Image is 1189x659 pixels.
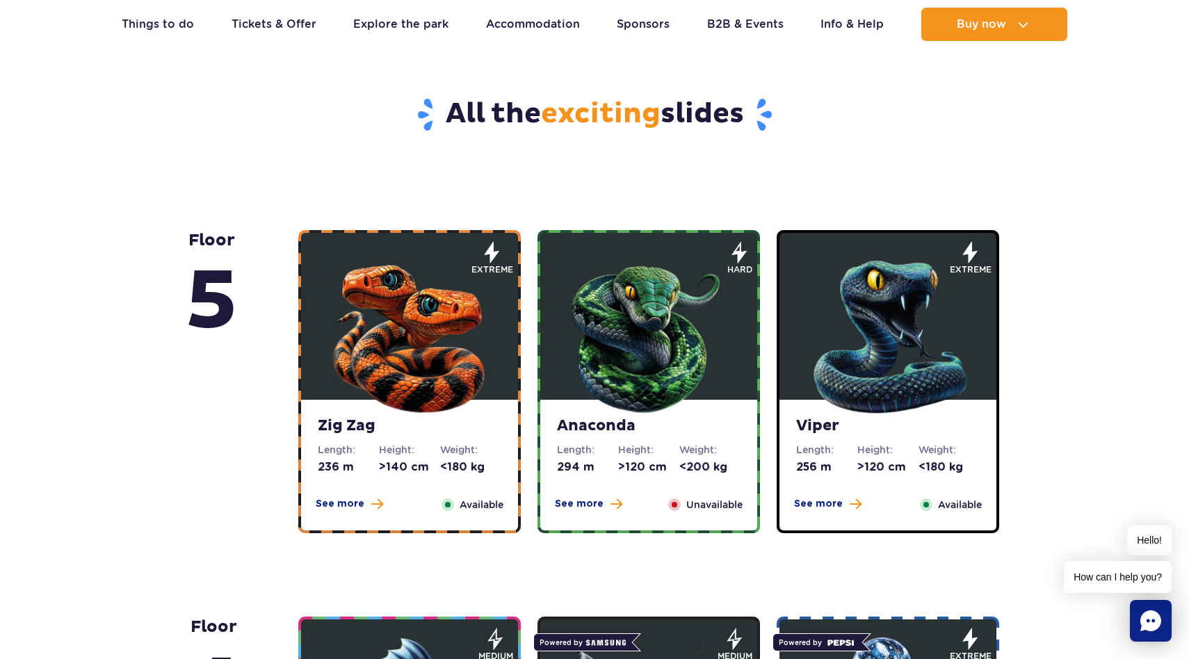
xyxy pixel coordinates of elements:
[950,263,992,276] span: extreme
[617,8,670,41] a: Sponsors
[557,416,741,436] strong: Anaconda
[557,443,618,457] dt: Length:
[316,497,383,511] button: See more
[440,459,501,475] dd: <180 kg
[796,416,980,436] strong: Viper
[440,443,501,457] dt: Weight:
[316,497,364,511] span: See more
[186,230,238,354] strong: floor
[379,459,440,475] dd: >140 cm
[565,250,732,417] img: 683e9d7f6dccb324111516.png
[794,497,843,511] span: See more
[796,459,857,475] dd: 256 m
[727,263,752,276] span: hard
[820,8,884,41] a: Info & Help
[857,459,919,475] dd: >120 cm
[794,497,862,511] button: See more
[1130,600,1172,642] div: Chat
[353,8,448,41] a: Explore the park
[318,459,379,475] dd: 236 m
[232,8,316,41] a: Tickets & Offer
[555,497,622,511] button: See more
[679,443,741,457] dt: Weight:
[679,459,741,475] dd: <200 kg
[1064,561,1172,593] span: How can I help you?
[707,8,784,41] a: B2B & Events
[379,443,440,457] dt: Height:
[326,250,493,417] img: 683e9d18e24cb188547945.png
[555,497,604,511] span: See more
[919,443,980,457] dt: Weight:
[486,8,580,41] a: Accommodation
[541,97,661,131] span: exciting
[618,459,679,475] dd: >120 cm
[773,633,862,651] span: Powered by
[471,263,513,276] span: extreme
[188,97,1002,133] h2: All the slides
[804,250,971,417] img: 683e9da1f380d703171350.png
[921,8,1067,41] button: Buy now
[186,251,238,354] span: 5
[957,18,1006,31] span: Buy now
[318,416,501,436] strong: Zig Zag
[318,443,379,457] dt: Length:
[686,497,743,512] span: Unavailable
[533,633,632,651] span: Powered by
[796,443,857,457] dt: Length:
[557,459,618,475] dd: 294 m
[122,8,194,41] a: Things to do
[460,497,503,512] span: Available
[919,459,980,475] dd: <180 kg
[857,443,919,457] dt: Height:
[938,497,982,512] span: Available
[618,443,679,457] dt: Height:
[1127,526,1172,555] span: Hello!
